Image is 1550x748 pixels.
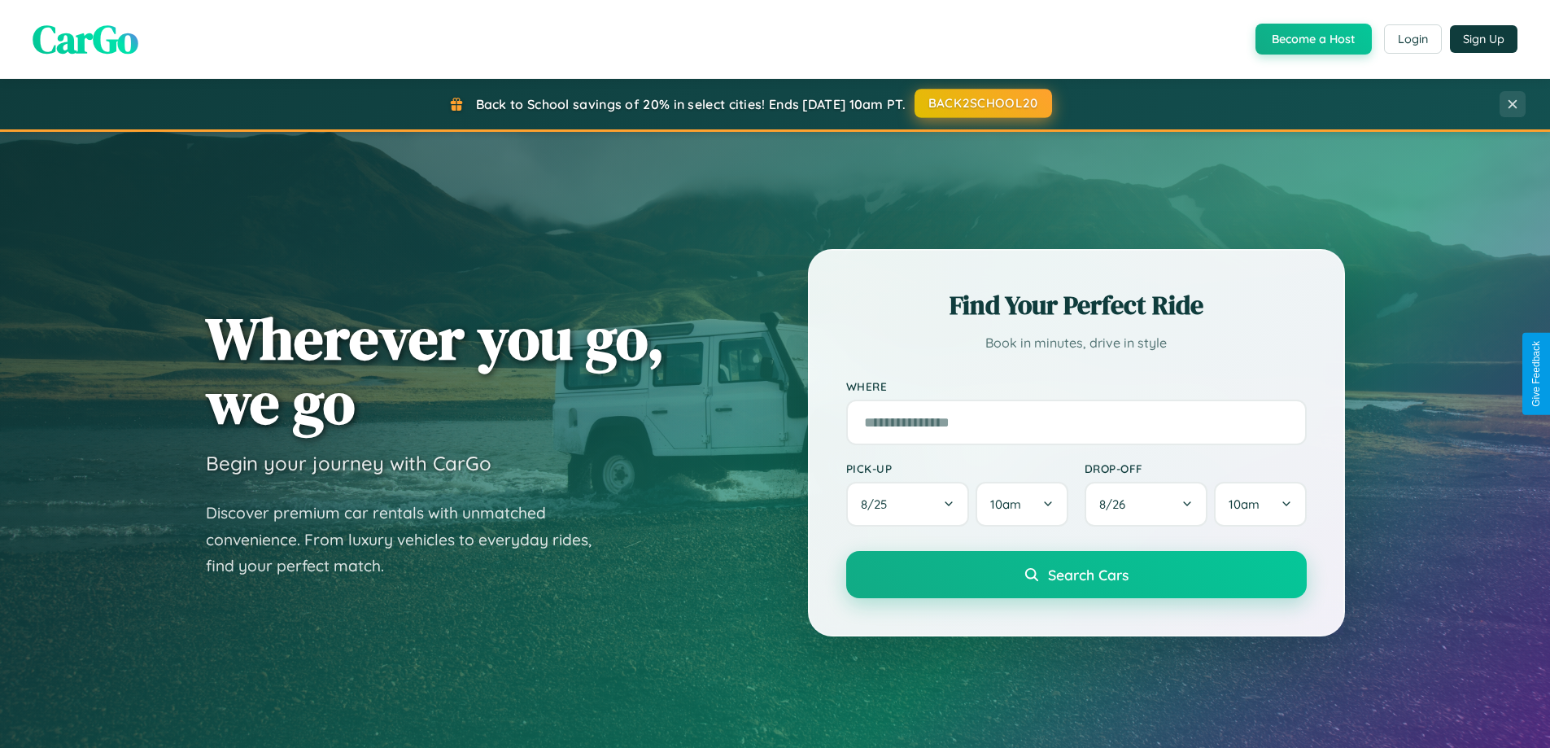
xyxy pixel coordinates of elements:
h2: Find Your Perfect Ride [846,287,1307,323]
div: Give Feedback [1530,341,1542,407]
button: BACK2SCHOOL20 [915,89,1052,118]
span: 10am [990,496,1021,512]
button: 8/25 [846,482,970,527]
h1: Wherever you go, we go [206,306,665,435]
label: Drop-off [1085,461,1307,475]
button: Become a Host [1255,24,1372,55]
p: Book in minutes, drive in style [846,331,1307,355]
label: Where [846,379,1307,393]
button: 8/26 [1085,482,1208,527]
button: 10am [976,482,1068,527]
span: 8 / 26 [1099,496,1133,512]
p: Discover premium car rentals with unmatched convenience. From luxury vehicles to everyday rides, ... [206,500,613,580]
button: Login [1384,24,1442,54]
span: 10am [1229,496,1260,512]
label: Pick-up [846,461,1068,475]
span: Back to School savings of 20% in select cities! Ends [DATE] 10am PT. [476,96,906,112]
span: Search Cars [1048,566,1129,584]
button: 10am [1214,482,1306,527]
span: 8 / 25 [861,496,895,512]
button: Sign Up [1450,25,1517,53]
button: Search Cars [846,551,1307,598]
span: CarGo [33,12,138,66]
h3: Begin your journey with CarGo [206,451,491,475]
